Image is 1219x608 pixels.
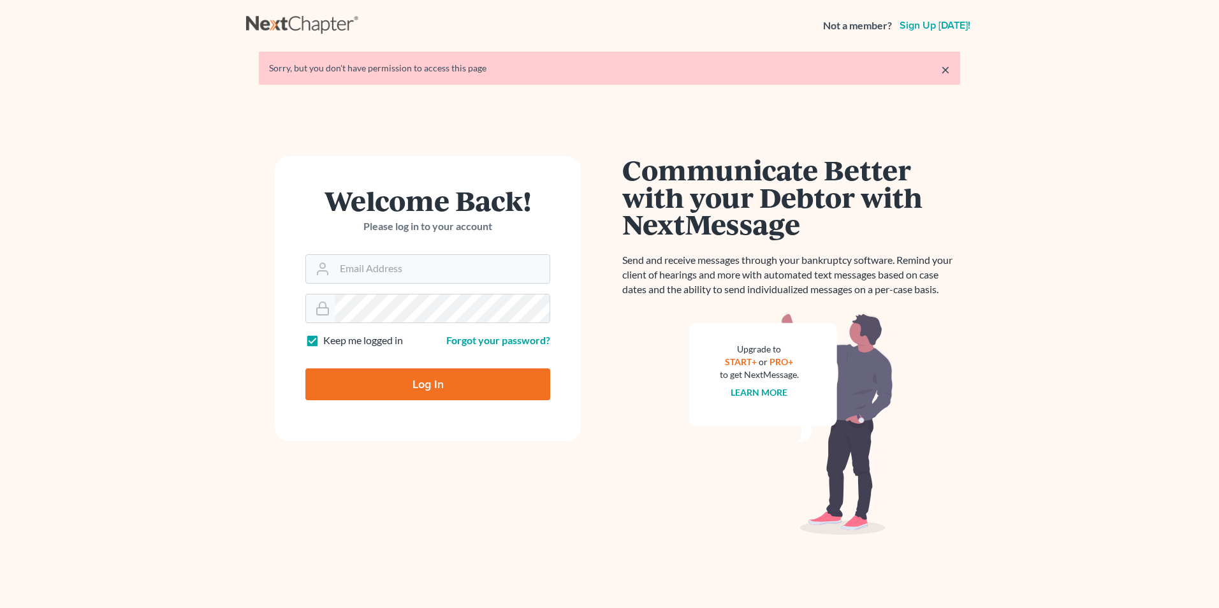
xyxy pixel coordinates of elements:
h1: Communicate Better with your Debtor with NextMessage [622,156,960,238]
p: Please log in to your account [305,219,550,234]
div: Upgrade to [720,343,799,356]
strong: Not a member? [823,18,892,33]
input: Email Address [335,255,550,283]
h1: Welcome Back! [305,187,550,214]
label: Keep me logged in [323,333,403,348]
a: Sign up [DATE]! [897,20,973,31]
p: Send and receive messages through your bankruptcy software. Remind your client of hearings and mo... [622,253,960,297]
a: START+ [726,356,757,367]
a: PRO+ [770,356,794,367]
img: nextmessage_bg-59042aed3d76b12b5cd301f8e5b87938c9018125f34e5fa2b7a6b67550977c72.svg [689,312,893,535]
a: Learn more [731,387,788,398]
input: Log In [305,368,550,400]
div: to get NextMessage. [720,368,799,381]
div: Sorry, but you don't have permission to access this page [269,62,950,75]
a: × [941,62,950,77]
span: or [759,356,768,367]
a: Forgot your password? [446,334,550,346]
